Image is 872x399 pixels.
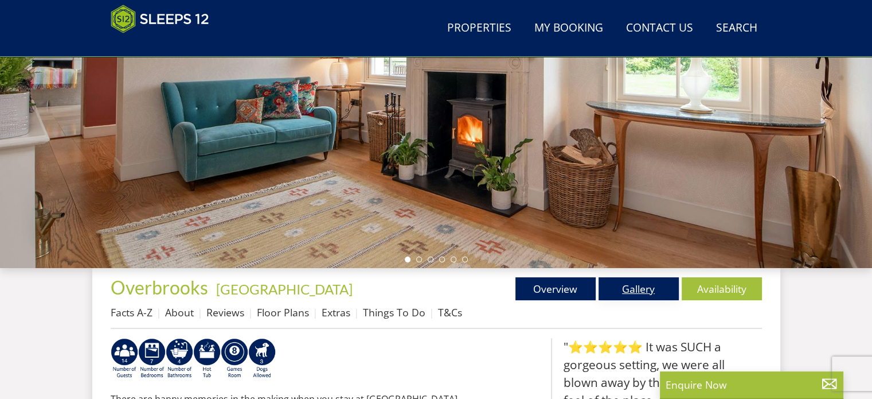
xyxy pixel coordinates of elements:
a: Properties [443,16,516,41]
a: Floor Plans [257,305,309,319]
a: Extras [322,305,350,319]
a: Search [711,16,762,41]
p: Enquire Now [666,377,838,392]
a: Overview [515,277,596,300]
a: Contact Us [621,16,698,41]
span: Overbrooks [111,276,208,299]
a: Things To Do [363,305,425,319]
a: Availability [682,277,762,300]
img: AD_4nXelyA6p3wiY-33WkIepSU9gnrW6MtO3D71BepyzU8WundsFJ5UmaOUqjX59nXVijoFzxSG0YNbMeeQQ83_EHdf8nMkSw... [248,338,276,379]
a: [GEOGRAPHIC_DATA] [216,281,353,297]
a: Gallery [599,277,679,300]
img: Sleeps 12 [111,5,209,33]
a: Facts A-Z [111,305,152,319]
img: AD_4nXcy0HGcWq0J58LOYxlnSwjVFwquWFvCZzbxSKcxp4HYiQm3ScM_WSVrrYu9bYRIOW8FKoV29fZURc5epz-Si4X9-ID0x... [166,338,193,379]
a: T&Cs [438,305,462,319]
a: About [165,305,194,319]
a: Overbrooks [111,276,212,299]
img: AD_4nXdUEjdWxyJEXfF2QMxcnH9-q5XOFeM-cCBkt-KsCkJ9oHmM7j7w2lDMJpoznjTsqM7kKDtmmF2O_bpEel9pzSv0KunaC... [138,338,166,379]
iframe: Customer reviews powered by Trustpilot [105,40,225,50]
span: - [212,281,353,297]
a: Reviews [206,305,244,319]
img: AD_4nXdrZMsjcYNLGsKuA84hRzvIbesVCpXJ0qqnwZoX5ch9Zjv73tWe4fnFRs2gJ9dSiUubhZXckSJX_mqrZBmYExREIfryF... [221,338,248,379]
img: AD_4nXfRCsuHKMgqgSm1_p2uZvuEHkjDupwUw-tcF2K650wU1JyBYvxSuEO9beRIzZcAVYtNaAI9hBswK59fLaIv8ZejwCsjh... [111,338,138,379]
img: AD_4nXcpX5uDwed6-YChlrI2BYOgXwgg3aqYHOhRm0XfZB-YtQW2NrmeCr45vGAfVKUq4uWnc59ZmEsEzoF5o39EWARlT1ewO... [193,338,221,379]
a: My Booking [530,16,608,41]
